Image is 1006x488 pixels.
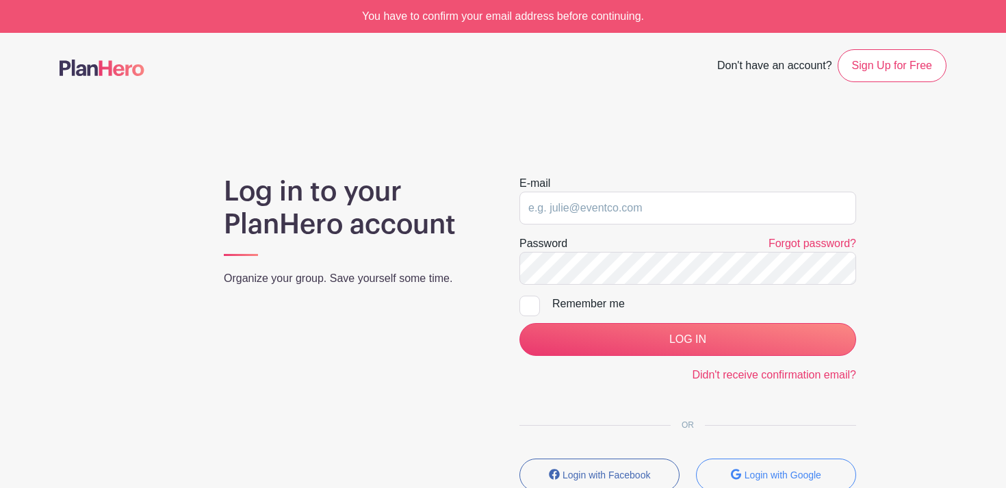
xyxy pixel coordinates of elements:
span: OR [671,420,705,430]
input: e.g. julie@eventco.com [519,192,856,224]
p: Organize your group. Save yourself some time. [224,270,487,287]
small: Login with Google [745,470,821,480]
a: Forgot password? [769,237,856,249]
h1: Log in to your PlanHero account [224,175,487,241]
a: Sign Up for Free [838,49,946,82]
img: logo-507f7623f17ff9eddc593b1ce0a138ce2505c220e1c5a4e2b4648c50719b7d32.svg [60,60,144,76]
a: Didn't receive confirmation email? [692,369,856,381]
small: Login with Facebook [563,470,650,480]
label: E-mail [519,175,550,192]
input: LOG IN [519,323,856,356]
label: Password [519,235,567,252]
div: Remember me [552,296,856,312]
span: Don't have an account? [717,52,832,82]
